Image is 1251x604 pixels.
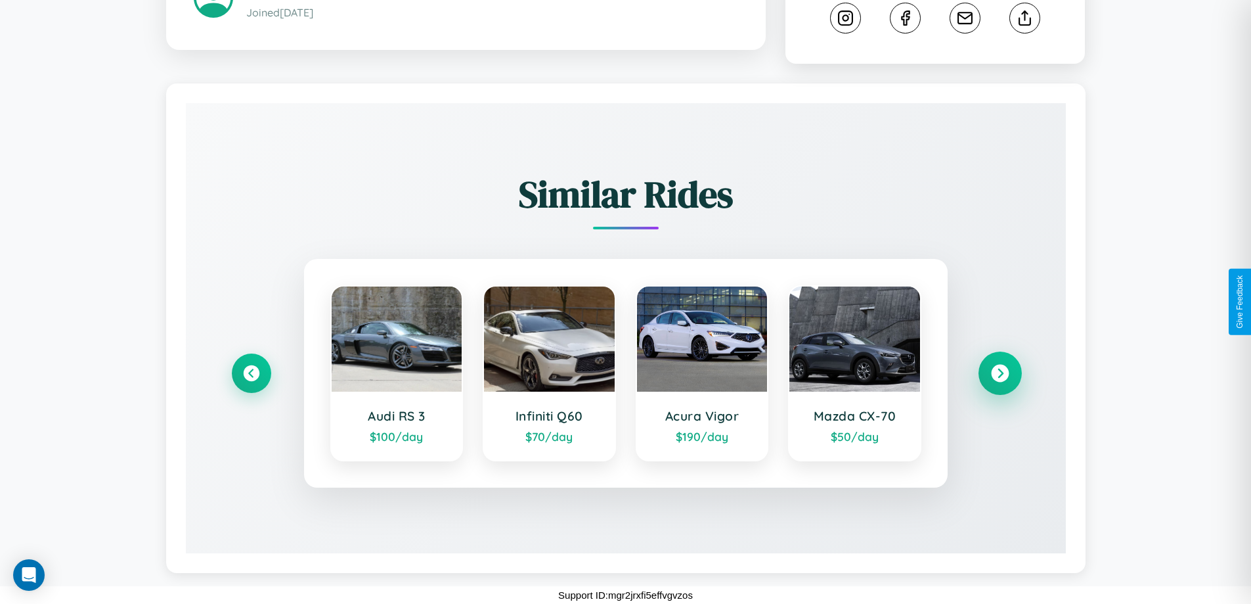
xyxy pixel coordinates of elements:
h3: Infiniti Q60 [497,408,602,424]
div: Give Feedback [1235,275,1244,329]
div: $ 190 /day [650,429,755,444]
a: Acura Vigor$190/day [636,285,769,461]
div: $ 100 /day [345,429,449,444]
div: $ 50 /day [802,429,907,444]
div: $ 70 /day [497,429,602,444]
h2: Similar Rides [232,169,1020,220]
h3: Acura Vigor [650,408,755,424]
div: Open Intercom Messenger [13,559,45,591]
h3: Mazda CX-70 [802,408,907,424]
a: Infiniti Q60$70/day [483,285,616,461]
a: Mazda CX-70$50/day [788,285,921,461]
a: Audi RS 3$100/day [330,285,464,461]
p: Joined [DATE] [246,3,738,22]
p: Support ID: mgr2jrxfi5effvgvzos [558,586,693,604]
h3: Audi RS 3 [345,408,449,424]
